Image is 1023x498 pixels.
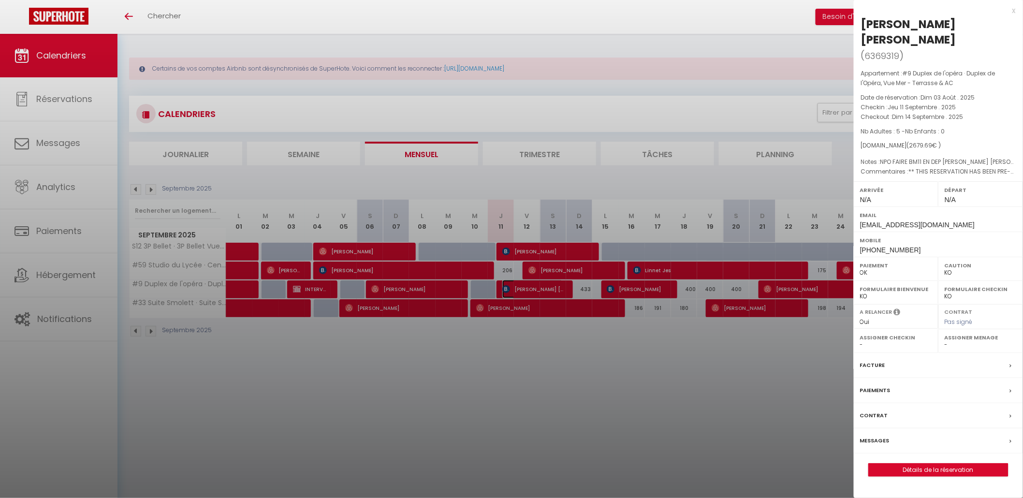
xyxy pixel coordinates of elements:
[982,454,1016,491] iframe: Chat
[860,284,932,294] label: Formulaire Bienvenue
[945,261,1017,270] label: Caution
[921,93,975,102] span: Dim 03 Août . 2025
[945,308,973,314] label: Contrat
[909,141,933,149] span: 2679.69
[861,16,1016,47] div: [PERSON_NAME] [PERSON_NAME]
[860,360,885,370] label: Facture
[860,308,892,316] label: A relancer
[861,167,1016,176] p: Commentaires :
[861,112,1016,122] p: Checkout :
[945,196,956,204] span: N/A
[860,196,871,204] span: N/A
[854,5,1016,16] div: x
[945,318,973,326] span: Pas signé
[945,284,1017,294] label: Formulaire Checkin
[906,127,945,135] span: Nb Enfants : 0
[861,103,1016,112] p: Checkin :
[861,141,1016,150] div: [DOMAIN_NAME]
[861,127,945,135] span: Nb Adultes : 5 -
[892,113,964,121] span: Dim 14 Septembre . 2025
[860,261,932,270] label: Paiement
[860,385,891,395] label: Paiements
[860,185,932,195] label: Arrivée
[865,50,900,62] span: 6369319
[861,69,1016,88] p: Appartement :
[860,410,888,421] label: Contrat
[860,221,975,229] span: [EMAIL_ADDRESS][DOMAIN_NAME]
[860,436,890,446] label: Messages
[888,103,956,111] span: Jeu 11 Septembre . 2025
[860,235,1017,245] label: Mobile
[945,185,1017,195] label: Départ
[860,246,921,254] span: [PHONE_NUMBER]
[869,464,1008,476] a: Détails de la réservation
[861,93,1016,103] p: Date de réservation :
[860,333,932,342] label: Assigner Checkin
[945,333,1017,342] label: Assigner Menage
[894,308,901,319] i: Sélectionner OUI si vous souhaiter envoyer les séquences de messages post-checkout
[860,210,1017,220] label: Email
[861,49,904,62] span: ( )
[907,141,941,149] span: ( € )
[8,4,37,33] button: Ouvrir le widget de chat LiveChat
[861,157,1016,167] p: Notes :
[861,69,995,87] span: #9 Duplex de l'opéra · Duplex de l'Opéra, Vue Mer - Terrasse & AC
